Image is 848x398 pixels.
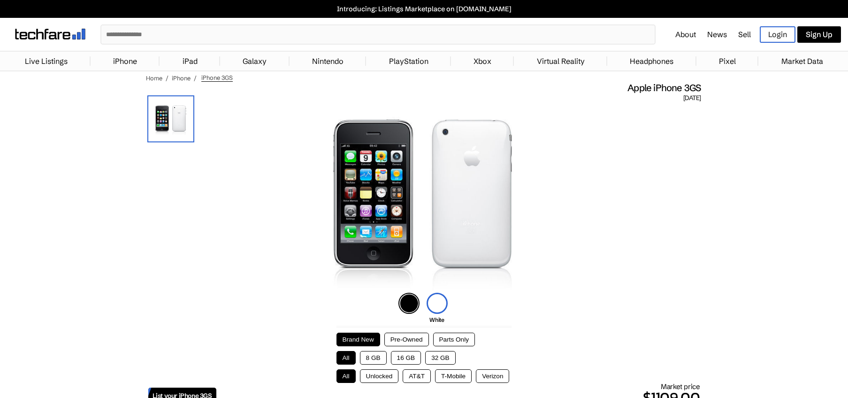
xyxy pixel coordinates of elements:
button: 16 GB [391,351,421,365]
span: / [166,74,168,82]
a: Introducing: Listings Marketplace on [DOMAIN_NAME] [5,5,843,13]
span: [DATE] [683,94,701,102]
a: Galaxy [238,52,271,70]
img: iPhone 3GS [321,102,527,290]
span: White [429,316,444,323]
a: Login [760,26,795,43]
a: PlayStation [384,52,433,70]
a: Live Listings [20,52,72,70]
button: Verizon [476,369,509,383]
a: iPhone [172,74,191,82]
button: T-Mobile [435,369,472,383]
a: Xbox [469,52,496,70]
a: iPad [178,52,202,70]
button: Unlocked [360,369,399,383]
a: Sign Up [797,26,841,43]
a: Nintendo [307,52,348,70]
button: All [336,369,356,383]
button: 8 GB [360,351,387,365]
a: iPhone [108,52,142,70]
span: / [194,74,197,82]
span: iPhone 3GS [201,74,233,82]
a: Home [146,74,162,82]
img: white-icon [427,293,448,314]
button: Parts Only [433,333,475,346]
a: Market Data [777,52,828,70]
button: 32 GB [425,351,456,365]
img: techfare logo [15,29,85,39]
a: Pixel [714,52,741,70]
button: Pre-Owned [384,333,429,346]
img: iPhone 3GS [147,95,194,142]
img: black-icon [398,293,420,314]
button: AT&T [403,369,431,383]
a: About [675,30,696,39]
a: Headphones [625,52,678,70]
a: Sell [738,30,751,39]
button: All [336,351,356,365]
span: Apple iPhone 3GS [627,82,701,94]
a: News [707,30,727,39]
button: Brand New [336,333,380,346]
a: Virtual Reality [532,52,589,70]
